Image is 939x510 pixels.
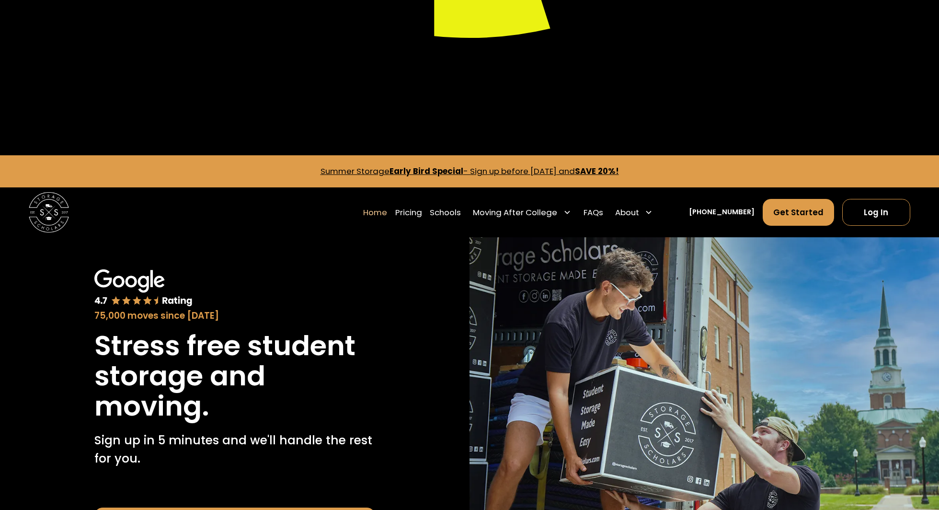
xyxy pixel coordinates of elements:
div: Moving After College [469,198,575,227]
a: [PHONE_NUMBER] [689,207,755,218]
p: Sign up in 5 minutes and we'll handle the rest for you. [94,431,375,467]
a: Schools [430,198,461,227]
div: About [611,198,657,227]
strong: Early Bird Special [389,165,463,177]
h1: Stress free student storage and moving. [94,331,375,422]
div: About [615,207,639,219]
div: Moving After College [473,207,557,219]
a: FAQs [584,198,603,227]
img: Google 4.7 star rating [94,269,193,307]
a: Get Started [763,199,834,226]
a: Summer StorageEarly Bird Special- Sign up before [DATE] andSAVE 20%! [321,165,619,177]
a: Pricing [395,198,422,227]
strong: SAVE 20%! [575,165,619,177]
div: 75,000 moves since [DATE] [94,309,375,323]
a: Home [363,198,387,227]
a: Log In [842,199,910,226]
img: Storage Scholars main logo [29,192,69,232]
a: home [29,192,69,232]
